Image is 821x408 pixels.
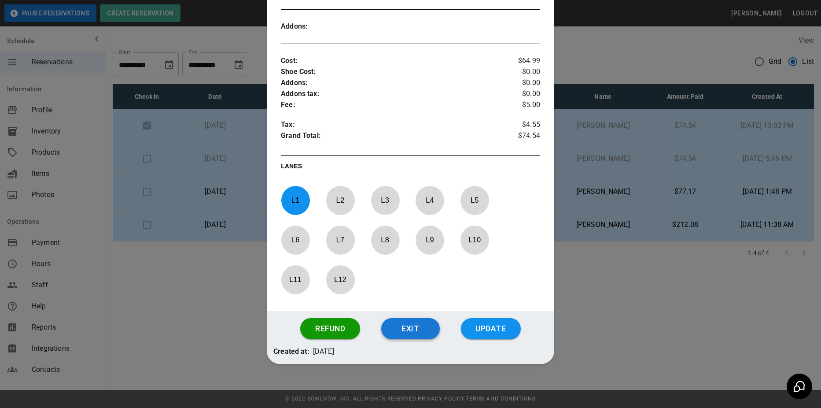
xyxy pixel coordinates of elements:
[281,56,497,67] p: Cost :
[461,318,521,339] button: Update
[460,190,489,211] p: L 5
[497,130,540,144] p: $74.54
[281,119,497,130] p: Tax :
[371,230,400,250] p: L 8
[497,100,540,111] p: $5.00
[281,100,497,111] p: Fee :
[273,346,309,357] p: Created at:
[281,67,497,78] p: Shoe Cost :
[281,162,540,174] p: LANES
[281,230,310,250] p: L 6
[326,230,355,250] p: L 7
[460,230,489,250] p: L 10
[281,190,310,211] p: L 1
[497,67,540,78] p: $0.00
[281,269,310,290] p: L 11
[326,269,355,290] p: L 12
[281,78,497,89] p: Addons :
[313,346,334,357] p: [DATE]
[281,21,346,32] p: Addons :
[497,89,540,100] p: $0.00
[381,318,440,339] button: Exit
[281,89,497,100] p: Addons tax :
[497,78,540,89] p: $0.00
[497,56,540,67] p: $64.99
[415,230,444,250] p: L 9
[371,190,400,211] p: L 3
[497,119,540,130] p: $4.55
[281,130,497,144] p: Grand Total :
[326,190,355,211] p: L 2
[300,318,360,339] button: Refund
[415,190,444,211] p: L 4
